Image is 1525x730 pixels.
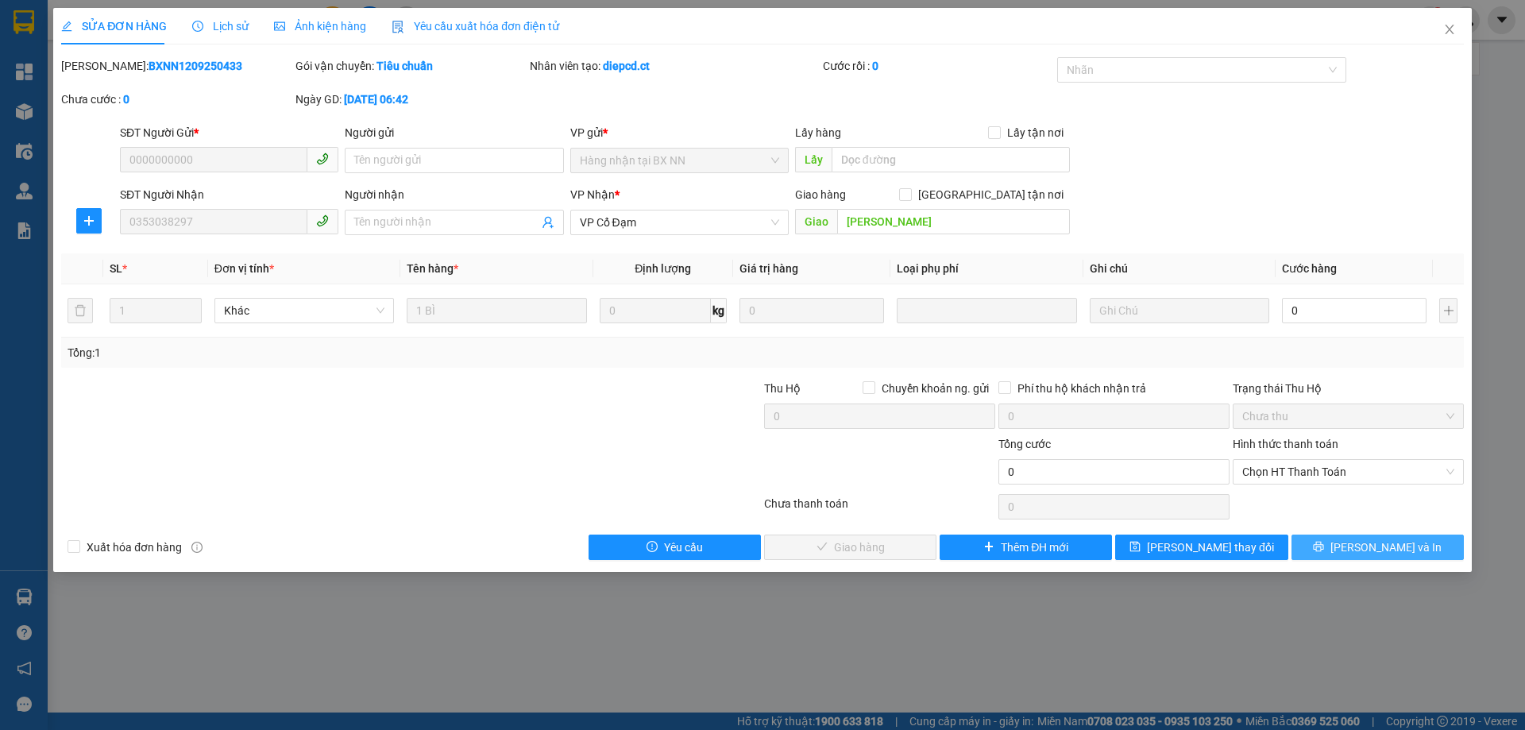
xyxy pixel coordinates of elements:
span: Giá trị hàng [739,262,798,275]
span: Tên hàng [407,262,458,275]
span: phone [316,214,329,227]
span: Lấy hàng [795,126,841,139]
span: Giao hàng [795,188,846,201]
span: [PERSON_NAME] và In [1330,539,1442,556]
span: Chọn HT Thanh Toán [1242,460,1454,484]
button: exclamation-circleYêu cầu [589,535,761,560]
div: SĐT Người Nhận [120,186,338,203]
button: delete [68,298,93,323]
span: VP Nhận [570,188,615,201]
div: [PERSON_NAME]: [61,57,292,75]
div: Trạng thái Thu Hộ [1233,380,1464,397]
span: Lịch sử [192,20,249,33]
span: Lấy tận nơi [1001,124,1070,141]
span: SL [110,262,122,275]
button: printer[PERSON_NAME] và In [1291,535,1464,560]
span: Cước hàng [1282,262,1337,275]
button: save[PERSON_NAME] thay đổi [1115,535,1288,560]
img: icon [392,21,404,33]
th: Ghi chú [1083,253,1276,284]
input: 0 [739,298,884,323]
button: plusThêm ĐH mới [940,535,1112,560]
b: Tiêu chuẩn [376,60,433,72]
input: Dọc đường [837,209,1070,234]
span: Chuyển khoản ng. gửi [875,380,995,397]
span: [GEOGRAPHIC_DATA] tận nơi [912,186,1070,203]
b: BXNN1209250433 [149,60,242,72]
span: kg [711,298,727,323]
b: [DATE] 06:42 [344,93,408,106]
div: Ngày GD: [295,91,527,108]
button: checkGiao hàng [764,535,936,560]
span: Thu Hộ [764,382,801,395]
span: Tổng cước [998,438,1051,450]
span: printer [1313,541,1324,554]
div: Nhân viên tạo: [530,57,820,75]
span: plus [77,214,101,227]
span: [PERSON_NAME] thay đổi [1147,539,1274,556]
span: clock-circle [192,21,203,32]
div: Chưa thanh toán [762,495,997,523]
span: Lấy [795,147,832,172]
div: VP gửi [570,124,789,141]
span: Chưa thu [1242,404,1454,428]
b: diepcd.ct [603,60,650,72]
span: Yêu cầu xuất hóa đơn điện tử [392,20,559,33]
div: Tổng: 1 [68,344,589,361]
span: Xuất hóa đơn hàng [80,539,188,556]
span: edit [61,21,72,32]
span: Khác [224,299,384,323]
button: plus [1439,298,1457,323]
span: phone [316,153,329,165]
span: Đơn vị tính [214,262,274,275]
span: Phí thu hộ khách nhận trả [1011,380,1152,397]
span: user-add [542,216,554,229]
input: Dọc đường [832,147,1070,172]
span: Hàng nhận tại BX NN [580,149,779,172]
span: close [1443,23,1456,36]
b: 0 [872,60,878,72]
span: info-circle [191,542,203,553]
span: SỬA ĐƠN HÀNG [61,20,167,33]
div: SĐT Người Gửi [120,124,338,141]
button: plus [76,208,102,234]
span: Định lượng [635,262,691,275]
span: save [1129,541,1141,554]
span: Ảnh kiện hàng [274,20,366,33]
th: Loại phụ phí [890,253,1083,284]
input: Ghi Chú [1090,298,1269,323]
span: Thêm ĐH mới [1001,539,1068,556]
button: Close [1427,8,1472,52]
span: VP Cổ Đạm [580,211,779,234]
div: Người gửi [345,124,563,141]
b: 0 [123,93,129,106]
span: plus [983,541,994,554]
div: Gói vận chuyển: [295,57,527,75]
div: Người nhận [345,186,563,203]
span: exclamation-circle [647,541,658,554]
span: Giao [795,209,837,234]
label: Hình thức thanh toán [1233,438,1338,450]
span: Yêu cầu [664,539,703,556]
input: VD: Bàn, Ghế [407,298,586,323]
div: Cước rồi : [823,57,1054,75]
div: Chưa cước : [61,91,292,108]
span: picture [274,21,285,32]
